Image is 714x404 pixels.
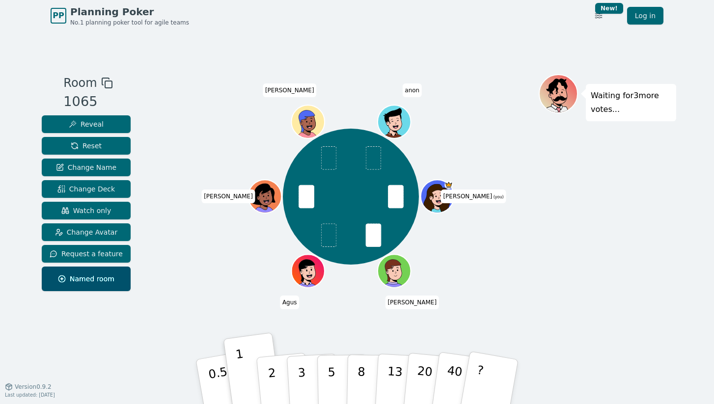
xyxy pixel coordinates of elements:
[50,249,123,259] span: Request a feature
[421,181,452,212] button: Click to change your avatar
[53,10,64,22] span: PP
[61,206,111,215] span: Watch only
[444,181,453,189] span: diana is the host
[42,267,131,291] button: Named room
[440,189,506,203] span: Click to change your name
[595,3,623,14] div: New!
[42,115,131,133] button: Reveal
[42,202,131,219] button: Watch only
[58,274,114,284] span: Named room
[42,223,131,241] button: Change Avatar
[590,7,607,25] button: New!
[42,159,131,176] button: Change Name
[70,19,189,27] span: No.1 planning poker tool for agile teams
[5,392,55,398] span: Last updated: [DATE]
[280,296,300,309] span: Click to change your name
[627,7,663,25] a: Log in
[42,180,131,198] button: Change Deck
[5,383,52,391] button: Version0.9.2
[201,189,255,203] span: Click to change your name
[492,195,504,199] span: (you)
[15,383,52,391] span: Version 0.9.2
[63,74,97,92] span: Room
[235,347,249,401] p: 1
[42,137,131,155] button: Reset
[57,184,115,194] span: Change Deck
[71,141,102,151] span: Reset
[42,245,131,263] button: Request a feature
[591,89,671,116] p: Waiting for 3 more votes...
[56,162,116,172] span: Change Name
[263,83,317,97] span: Click to change your name
[51,5,189,27] a: PPPlanning PokerNo.1 planning poker tool for agile teams
[69,119,104,129] span: Reveal
[70,5,189,19] span: Planning Poker
[55,227,118,237] span: Change Avatar
[385,296,439,309] span: Click to change your name
[63,92,112,112] div: 1065
[402,83,422,97] span: Click to change your name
